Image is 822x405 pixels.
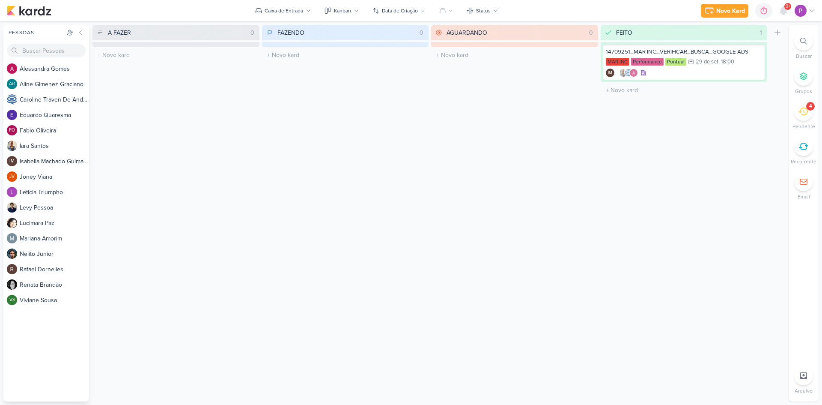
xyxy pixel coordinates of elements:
[7,233,17,243] img: Mariana Amorim
[718,59,734,65] div: , 18:00
[795,387,813,395] p: Arquivo
[20,249,89,258] div: N e l i t o J u n i o r
[606,69,614,77] div: Criador(a): Isabella Machado Guimarães
[792,123,815,130] p: Pendente
[791,158,816,165] p: Recorrente
[7,141,17,151] img: Iara Santos
[624,69,633,77] img: Caroline Traven De Andrade
[20,95,89,104] div: C a r o l i n e T r a v e n D e A n d r a d e
[20,172,89,181] div: J o n e y V i a n a
[7,264,17,274] img: Rafael Dornelles
[606,69,614,77] div: Isabella Machado Guimarães
[7,29,65,36] div: Pessoas
[7,249,17,259] img: Nelito Junior
[7,125,17,135] div: Fabio Oliveira
[665,58,686,66] div: Pontual
[7,6,51,16] img: kardz.app
[20,219,89,228] div: L u c i m a r a P a z
[9,82,15,87] p: AG
[7,187,17,197] img: Leticia Triumpho
[20,126,89,135] div: F a b i o O l i v e i r a
[433,49,596,61] input: + Novo kard
[696,59,718,65] div: 29 de set
[701,4,748,18] button: Novo Kard
[20,296,89,305] div: V i v i a n e S o u s a
[20,265,89,274] div: R a f a e l D o r n e l l e s
[7,171,17,182] div: Joney Viana
[629,69,638,77] img: Alessandra Gomes
[20,203,89,212] div: L e v y P e s s o a
[9,298,15,303] p: VS
[606,48,762,56] div: 14709251_MAR INC_VERIFICAR_BUSCA_GOOGLE ADS
[608,71,612,75] p: IM
[20,64,89,73] div: A l e s s a n d r a G o m e s
[786,3,790,10] span: 9+
[7,218,17,228] img: Lucimara Paz
[247,28,258,37] div: 0
[809,103,812,110] div: 4
[264,49,427,61] input: + Novo kard
[94,49,258,61] input: + Novo kard
[20,157,89,166] div: I s a b e l l a M a c h a d o G u i m a r ã e s
[9,128,15,133] p: FO
[795,87,812,95] p: Grupos
[619,69,628,77] img: Iara Santos
[9,174,15,179] p: JV
[20,111,89,120] div: E d u a r d o Q u a r e s m a
[798,193,810,201] p: Email
[20,188,89,197] div: L e t i c i a T r i u m p h o
[20,280,89,289] div: R e n a t a B r a n d ã o
[7,279,17,290] img: Renata Brandão
[756,28,765,37] div: 1
[7,156,17,166] div: Isabella Machado Guimarães
[20,80,89,89] div: A l i n e G i m e n e z G r a c i a n o
[789,32,819,60] li: Ctrl + F
[606,58,629,66] div: MAR INC
[7,63,17,74] img: Alessandra Gomes
[586,28,596,37] div: 0
[9,159,15,164] p: IM
[7,110,17,120] img: Eduardo Quaresma
[617,69,638,77] div: Colaboradores: Iara Santos, Caroline Traven De Andrade, Alessandra Gomes
[631,58,664,66] div: Performance
[795,5,807,17] img: Distribuição Time Estratégico
[7,295,17,305] div: Viviane Sousa
[796,52,812,60] p: Buscar
[416,28,427,37] div: 0
[602,84,766,96] input: + Novo kard
[20,234,89,243] div: M a r i a n a A m o r i m
[7,94,17,105] img: Caroline Traven De Andrade
[7,79,17,89] div: Aline Gimenez Graciano
[716,6,745,15] div: Novo Kard
[7,44,86,57] input: Buscar Pessoas
[7,202,17,213] img: Levy Pessoa
[20,141,89,150] div: I a r a S a n t o s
